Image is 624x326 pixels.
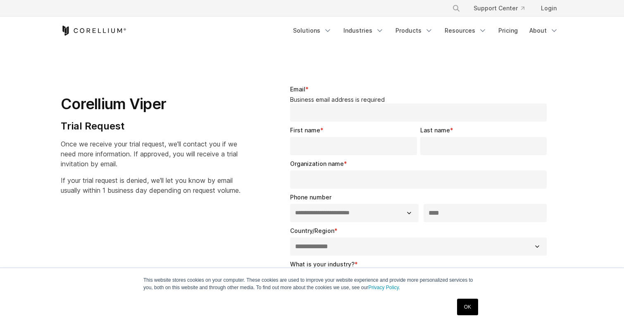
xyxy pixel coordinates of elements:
[290,261,355,268] span: What is your industry?
[467,1,531,16] a: Support Center
[338,23,389,38] a: Industries
[143,276,481,291] p: This website stores cookies on your computer. These cookies are used to improve your website expe...
[61,176,241,194] span: If your trial request is denied, we'll let you know by email usually within 1 business day depend...
[288,23,563,38] div: Navigation Menu
[391,23,438,38] a: Products
[442,1,563,16] div: Navigation Menu
[61,95,241,113] h1: Corellium Viper
[440,23,492,38] a: Resources
[290,86,305,93] span: Email
[290,160,344,167] span: Organization name
[449,1,464,16] button: Search
[61,26,126,36] a: Corellium Home
[420,127,450,134] span: Last name
[534,1,563,16] a: Login
[368,285,400,290] a: Privacy Policy.
[493,23,523,38] a: Pricing
[457,299,478,315] a: OK
[290,194,331,201] span: Phone number
[290,227,334,234] span: Country/Region
[290,127,320,134] span: First name
[61,120,241,132] h4: Trial Request
[290,96,550,103] legend: Business email address is required
[61,140,238,168] span: Once we receive your trial request, we'll contact you if we need more information. If approved, y...
[288,23,337,38] a: Solutions
[524,23,563,38] a: About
